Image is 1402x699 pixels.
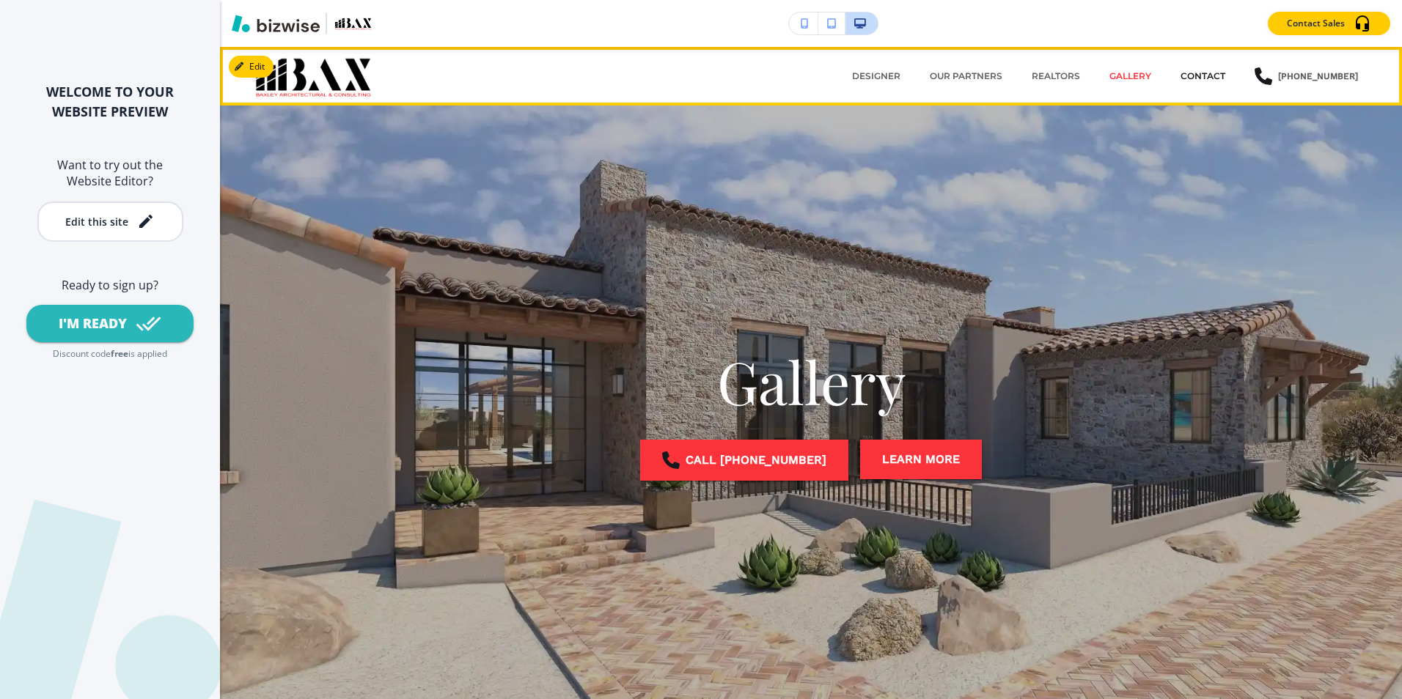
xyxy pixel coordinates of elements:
p: CONTACT [1181,70,1225,83]
h6: Ready to sign up? [23,277,197,293]
button: Edit [229,56,274,78]
p: GALLERY [1109,70,1151,83]
img: Your Logo [333,17,372,31]
p: REALTORS [1032,70,1080,83]
button: I'M READY [26,305,194,342]
p: DESIGNER [852,70,900,83]
h6: Want to try out the Website Editor? [23,157,197,190]
p: free [111,348,128,360]
img: Bizwise Logo [232,15,320,32]
h2: WELCOME TO YOUR WEBSITE PREVIEW [23,82,197,122]
p: Gallery [717,343,906,419]
img: Baxley Architectural and Consulting [249,54,396,98]
p: Contact Sales [1287,17,1345,30]
p: is applied [128,348,167,360]
button: Learn More [860,440,982,479]
div: Edit this site [65,216,128,227]
p: OUR PARTNERS [930,70,1002,83]
button: Contact Sales [1268,12,1390,35]
p: Discount code [53,348,111,360]
div: I'M READY [59,314,127,333]
button: Edit this site [37,201,183,242]
a: [PHONE_NUMBER] [1255,54,1358,98]
a: Call [PHONE_NUMBER] [640,440,848,481]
